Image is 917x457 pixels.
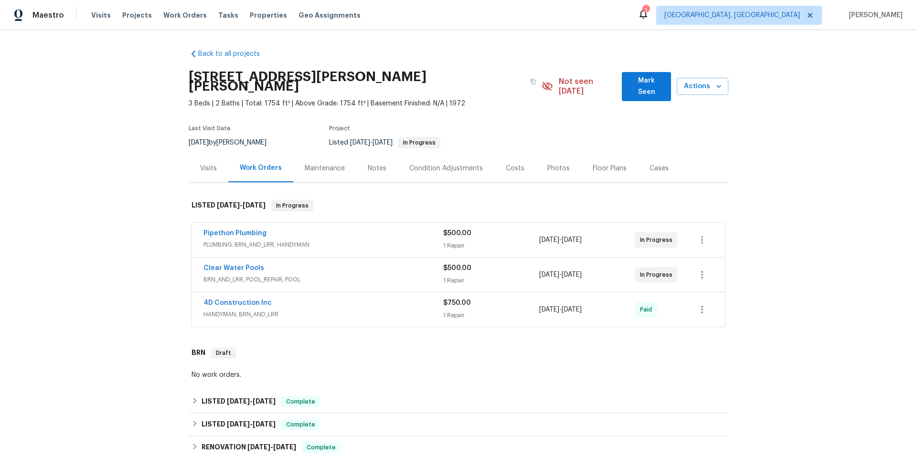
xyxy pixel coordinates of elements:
span: Not seen [DATE] [559,77,617,96]
span: Complete [282,397,319,406]
span: [DATE] [227,398,250,405]
span: [DATE] [562,271,582,278]
span: - [217,202,266,208]
span: [DATE] [247,444,270,450]
span: Maestro [32,10,64,20]
a: Clear Water Pools [203,265,264,271]
span: [DATE] [373,139,393,146]
span: [DATE] [562,306,582,313]
span: Tasks [218,12,238,19]
span: [DATE] [539,306,559,313]
span: Projects [122,10,152,20]
span: $500.00 [443,265,471,271]
span: [DATE] [562,237,582,243]
h6: RENOVATION [202,442,296,453]
span: Listed [329,139,440,146]
span: - [227,421,276,427]
div: Floor Plans [593,164,627,173]
h6: LISTED [192,200,266,211]
span: - [539,270,582,280]
span: Last Visit Date [189,125,231,131]
span: In Progress [272,201,312,210]
button: Mark Seen [622,72,671,101]
span: [DATE] [189,139,209,146]
div: LISTED [DATE]-[DATE]Complete [189,413,728,436]
span: [PERSON_NAME] [845,10,903,20]
div: by [PERSON_NAME] [189,137,278,148]
h6: BRN [192,347,205,359]
h6: LISTED [202,419,276,430]
div: Costs [506,164,524,173]
button: Copy Address [524,73,542,90]
span: [DATE] [217,202,240,208]
span: Work Orders [163,10,207,20]
span: Complete [303,443,340,452]
span: In Progress [399,140,439,145]
span: [DATE] [273,444,296,450]
div: Work Orders [240,163,282,173]
span: In Progress [640,235,676,245]
span: PLUMBING, BRN_AND_LRR, HANDYMAN [203,240,443,249]
span: [DATE] [350,139,370,146]
span: - [247,444,296,450]
span: [GEOGRAPHIC_DATA], [GEOGRAPHIC_DATA] [664,10,800,20]
span: Project [329,125,350,131]
div: 1 [642,6,649,15]
span: $750.00 [443,300,471,306]
span: Paid [640,305,656,314]
div: 1 Repair [443,311,539,320]
div: Visits [200,164,217,173]
span: In Progress [640,270,676,280]
button: Actions [677,78,728,95]
div: Maintenance [305,164,345,173]
span: - [539,235,582,245]
span: BRN_AND_LRR, POOL_REPAIR, POOL [203,275,443,284]
div: LISTED [DATE]-[DATE]Complete [189,390,728,413]
span: [DATE] [227,421,250,427]
span: [DATE] [243,202,266,208]
span: Complete [282,420,319,429]
div: Notes [368,164,386,173]
span: - [539,305,582,314]
a: Back to all projects [189,49,280,59]
span: Mark Seen [629,75,663,98]
span: [DATE] [539,271,559,278]
div: LISTED [DATE]-[DATE]In Progress [189,190,728,221]
span: HANDYMAN, BRN_AND_LRR [203,310,443,319]
span: [DATE] [539,237,559,243]
span: Properties [250,10,287,20]
div: 1 Repair [443,241,539,250]
span: [DATE] [253,398,276,405]
div: No work orders. [192,370,725,380]
div: 1 Repair [443,276,539,285]
span: - [227,398,276,405]
h6: LISTED [202,396,276,407]
span: $500.00 [443,230,471,237]
div: Photos [547,164,570,173]
a: Pipethon Plumbing [203,230,267,237]
span: Actions [684,81,721,93]
span: Visits [91,10,111,20]
span: - [350,139,393,146]
span: Draft [212,348,235,358]
div: BRN Draft [189,338,728,368]
a: 4D Construction Inc [203,300,272,306]
span: [DATE] [253,421,276,427]
h2: [STREET_ADDRESS][PERSON_NAME][PERSON_NAME] [189,72,524,91]
div: Cases [650,164,669,173]
div: Condition Adjustments [409,164,483,173]
span: Geo Assignments [299,10,361,20]
span: 3 Beds | 2 Baths | Total: 1754 ft² | Above Grade: 1754 ft² | Basement Finished: N/A | 1972 [189,99,542,108]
